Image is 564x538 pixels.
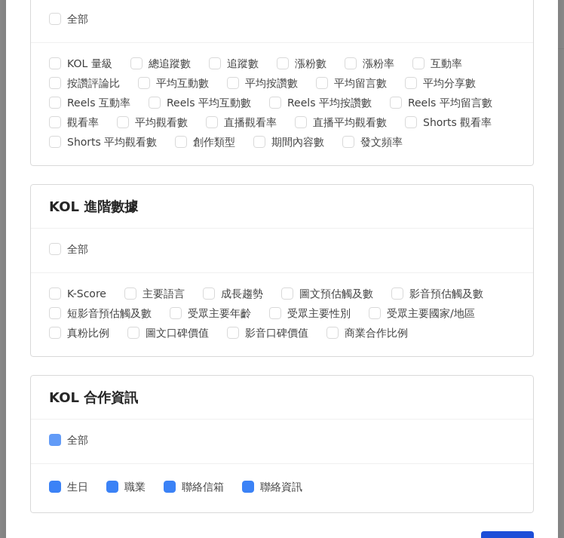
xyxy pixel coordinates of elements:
span: Shorts 觀看率 [417,114,498,131]
span: 成長趨勢 [215,285,269,302]
span: 直播平均觀看數 [307,114,393,131]
span: 直播觀看率 [218,114,283,131]
span: 平均留言數 [328,75,393,91]
span: 受眾主要性別 [281,305,357,321]
span: 互動率 [425,55,468,72]
span: 漲粉率 [357,55,400,72]
span: 影音預估觸及數 [403,285,489,302]
span: 生日 [61,478,94,495]
span: 全部 [61,432,94,448]
span: 創作類型 [187,134,241,150]
span: 圖文預估觸及數 [293,285,379,302]
span: 圖文口碑價值 [139,324,215,341]
span: 受眾主要年齡 [182,305,257,321]
span: 主要語言 [136,285,191,302]
span: Reels 互動率 [61,94,136,111]
span: 平均按讚數 [239,75,304,91]
span: 總追蹤數 [143,55,197,72]
span: Shorts 平均觀看數 [61,134,163,150]
span: 平均分享數 [417,75,482,91]
span: Reels 平均互動數 [161,94,257,111]
span: 短影音預估觸及數 [61,305,158,321]
span: 漲粉數 [289,55,333,72]
span: K-Score [61,285,112,302]
span: 觀看率 [61,114,105,131]
span: 影音口碑價值 [239,324,314,341]
span: 聯絡資訊 [254,478,308,495]
div: KOL 進階數據 [49,197,515,216]
div: KOL 合作資訊 [49,388,515,407]
span: 平均觀看數 [129,114,194,131]
span: 全部 [61,11,94,27]
span: 追蹤數 [221,55,265,72]
span: 真粉比例 [61,324,115,341]
span: 平均互動數 [150,75,215,91]
span: 全部 [61,241,94,257]
span: 聯絡信箱 [176,478,230,495]
span: Reels 平均按讚數 [281,94,378,111]
span: KOL 量級 [61,55,118,72]
span: 職業 [118,478,152,495]
span: 商業合作比例 [339,324,414,341]
span: 按讚評論比 [61,75,126,91]
span: 發文頻率 [354,134,409,150]
span: Reels 平均留言數 [402,94,498,111]
span: 受眾主要國家/地區 [381,305,481,321]
span: 期間內容數 [265,134,330,150]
